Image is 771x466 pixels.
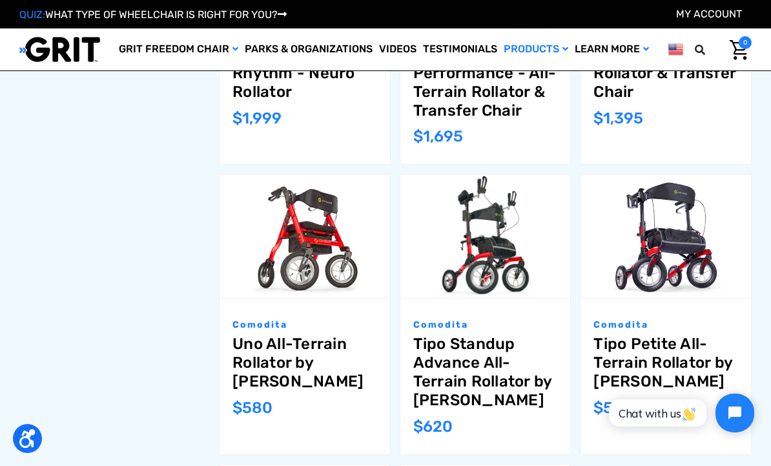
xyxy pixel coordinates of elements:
img: Tipo Petite All-Terrain Rollator by Comodita [581,175,751,298]
a: GRIT Freedom Chair [116,28,242,70]
span: $1,695 [413,127,463,145]
span: $580 [232,399,272,417]
a: Tipo Petite All-Terrain Rollator by Comodita,$580.00 [581,175,751,298]
span: $580 [593,399,633,417]
a: Parks & Organizations [242,28,376,70]
img: Cart [730,40,748,60]
a: Tipo Standup Advance All-Terrain Rollator by Comodita,$620.00 [400,175,571,298]
a: Rollz Motion Rhythm - Neuro Rollator,$1,999.00 [232,45,377,101]
a: Uno All-Terrain Rollator by Comodita,$580.00 [232,335,377,390]
span: $1,395 [593,109,643,127]
a: Videos [376,28,420,70]
span: $620 [413,418,453,436]
a: QUIZ:WHAT TYPE OF WHEELCHAIR IS RIGHT FOR YOU? [19,8,287,21]
img: GRIT All-Terrain Wheelchair and Mobility Equipment [19,36,100,63]
iframe: Tidio Chat [595,383,765,443]
a: Rollz Motion Performance - All-Terrain Rollator & Transfer Chair,$1,695.00 [413,45,558,120]
img: us.png [668,41,683,58]
a: Testimonials [420,28,500,70]
a: Tipo Standup Advance All-Terrain Rollator by Comodita,$620.00 [413,335,558,409]
span: 0 [739,36,752,49]
a: Account [676,8,742,20]
span: $1,999 [232,109,282,127]
a: Rollz Motion Rollator & Transfer Chair,$1,395.00 [593,45,738,101]
a: Tipo Petite All-Terrain Rollator by Comodita,$580.00 [593,335,738,390]
img: Tipo Standup Advance All-Terrain Rollator by Comodita [400,175,571,298]
input: Search [714,36,720,63]
a: Learn More [571,28,652,70]
img: Uno All-Terrain Rollator by Comodita [220,175,390,298]
a: Products [500,28,571,70]
a: Uno All-Terrain Rollator by Comodita,$580.00 [220,175,390,298]
p: Comodita [593,318,738,332]
p: Comodita [413,318,558,332]
span: QUIZ: [19,8,45,21]
a: Cart with 0 items [720,36,752,63]
p: Comodita [232,318,377,332]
